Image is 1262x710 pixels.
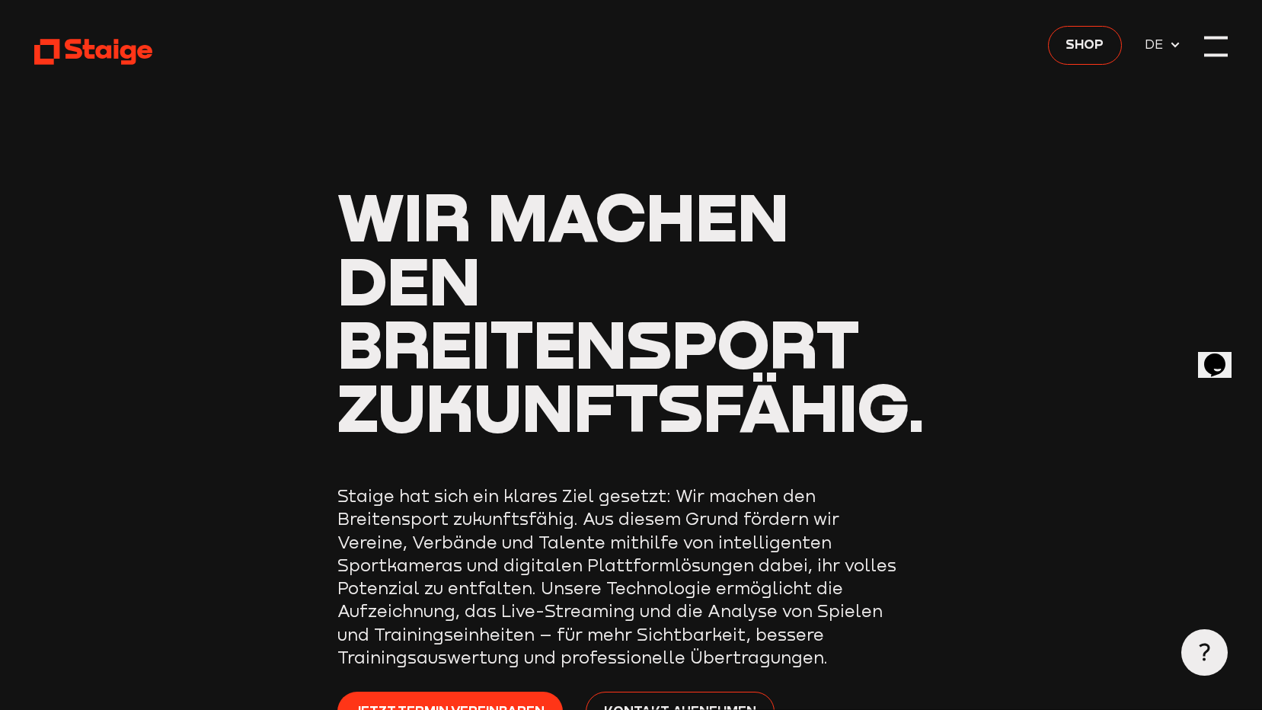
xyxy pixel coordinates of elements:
p: Staige hat sich ein klares Ziel gesetzt: Wir machen den Breitensport zukunftsfähig. Aus diesem Gr... [337,485,909,669]
span: DE [1145,34,1169,55]
iframe: chat widget [1198,332,1247,378]
span: Wir machen den Breitensport zukunftsfähig. [337,175,925,447]
span: Shop [1066,34,1104,55]
a: Shop [1048,26,1122,65]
